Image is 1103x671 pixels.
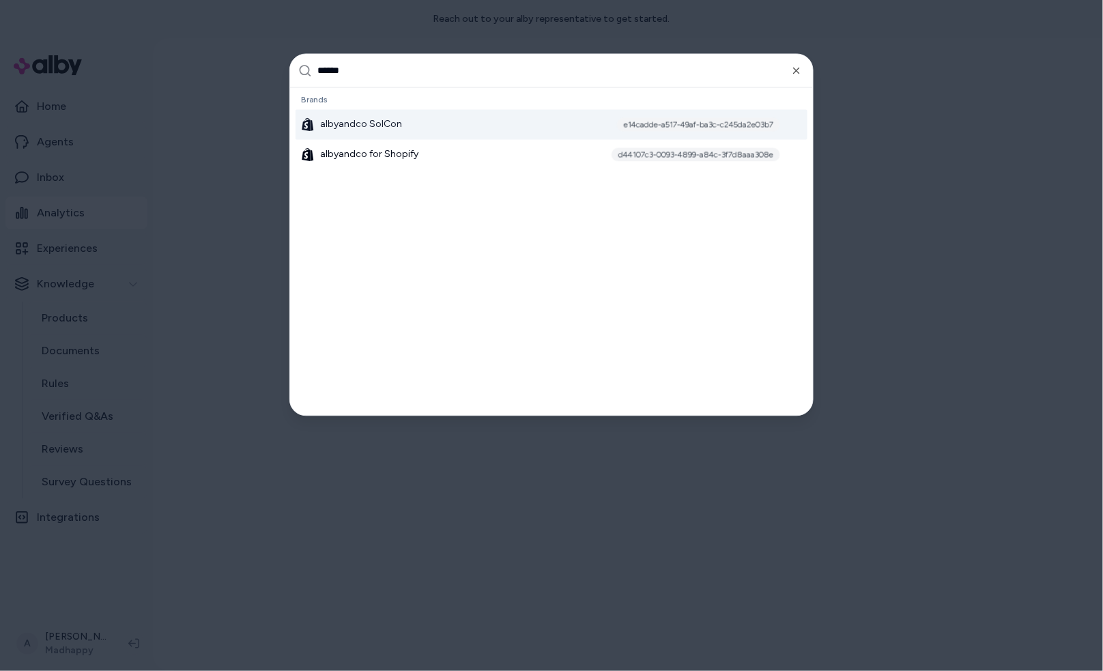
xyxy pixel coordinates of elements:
span: albyandco SolCon [320,118,402,132]
div: Brands [296,91,807,110]
div: e14cadde-a517-49af-ba3c-c245da2e03b7 [617,118,780,132]
div: Suggestions [290,88,813,416]
div: d44107c3-0093-4899-a84c-3f7d8aaa308e [612,148,780,162]
span: albyandco for Shopify [320,148,418,162]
